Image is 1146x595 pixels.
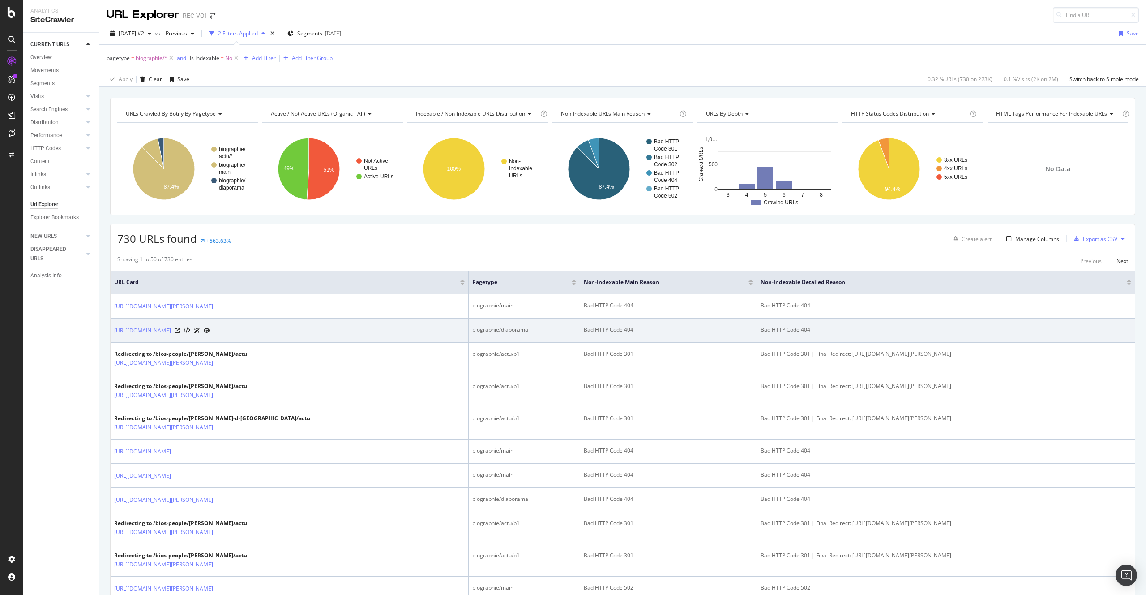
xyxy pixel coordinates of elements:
text: 5 [764,192,767,198]
text: Code 301 [654,146,677,152]
div: A chart. [552,130,693,208]
button: Switch back to Simple mode [1066,72,1139,86]
div: NEW URLS [30,232,57,241]
text: 87.4% [164,184,179,190]
button: Add Filter Group [280,53,333,64]
div: Export as CSV [1083,235,1117,243]
div: Bad HTTP Code 404 [584,447,753,455]
span: No [225,52,232,65]
a: [URL][DOMAIN_NAME] [114,326,171,335]
a: [URL][DOMAIN_NAME][PERSON_NAME] [114,560,213,569]
button: 2 Filters Applied [205,26,269,41]
div: biographie/actu/p1 [472,519,577,527]
div: Apply [119,75,133,83]
div: 0.32 % URLs ( 730 on 223K ) [928,75,992,83]
div: biographie/diaporama [472,326,577,334]
div: Url Explorer [30,200,58,209]
span: 730 URLs found [117,231,197,246]
text: diaporama [219,185,244,191]
text: actu/* [219,153,233,160]
button: View HTML Source [184,328,190,334]
span: HTTP Status Codes Distribution [851,110,929,117]
span: Non-Indexable Main Reason [584,278,735,286]
div: Bad HTTP Code 502 [584,584,753,592]
a: [URL][DOMAIN_NAME][PERSON_NAME] [114,528,213,537]
text: Code 302 [654,161,677,168]
div: biographie/main [472,302,577,310]
div: Bad HTTP Code 301 | Final Redirect: [URL][DOMAIN_NAME][PERSON_NAME] [761,382,1131,390]
span: URLs Crawled By Botify By pagetype [126,110,216,117]
div: HTTP Codes [30,144,61,153]
div: Redirecting to /bios-people/[PERSON_NAME]/actu [114,519,252,527]
a: Analysis Info [30,271,93,280]
div: Create alert [962,235,992,243]
button: Manage Columns [1003,233,1059,244]
svg: A chart. [842,130,983,208]
div: Open Intercom Messenger [1116,565,1137,586]
div: Add Filter [252,54,276,62]
a: Segments [30,79,93,88]
svg: A chart. [407,130,548,208]
button: Create alert [949,232,992,246]
a: AI Url Details [194,326,200,335]
text: biographie/ [219,162,246,168]
text: 4xx URLs [944,165,967,172]
div: biographie/diaporama [472,495,577,503]
text: Crawled URLs [698,147,704,181]
text: 3xx URLs [944,157,967,163]
div: Bad HTTP Code 404 [761,447,1131,455]
div: Redirecting to /bios-people/[PERSON_NAME]-d-[GEOGRAPHIC_DATA]/actu [114,414,310,423]
div: Manage Columns [1015,235,1059,243]
a: DISAPPEARED URLS [30,245,84,263]
div: Performance [30,131,62,140]
svg: A chart. [262,130,403,208]
div: biographie/actu/p1 [472,350,577,358]
button: Save [1116,26,1139,41]
span: pagetype [107,54,130,62]
h4: Non-Indexable URLs Main Reason [559,107,678,121]
text: Bad HTTP [654,138,679,145]
div: Analytics [30,7,92,15]
text: Code 502 [654,193,677,199]
button: Apply [107,72,133,86]
div: Bad HTTP Code 301 | Final Redirect: [URL][DOMAIN_NAME][PERSON_NAME] [761,519,1131,527]
text: 87.4% [599,184,614,190]
button: Next [1116,255,1128,266]
a: NEW URLS [30,232,84,241]
text: 500 [709,161,718,168]
div: Inlinks [30,170,46,179]
h4: Indexable / Non-Indexable URLs Distribution [414,107,539,121]
a: CURRENT URLS [30,40,84,49]
text: main [219,169,231,175]
span: Previous [162,30,187,37]
a: Inlinks [30,170,84,179]
div: Explorer Bookmarks [30,213,79,222]
h4: HTML Tags Performance for Indexable URLs [994,107,1120,121]
div: Add Filter Group [292,54,333,62]
svg: A chart. [117,130,258,208]
span: No Data [1045,164,1070,173]
text: Bad HTTP [654,170,679,176]
div: Overview [30,53,52,62]
div: Visits [30,92,44,101]
text: 6 [783,192,786,198]
div: Bad HTTP Code 404 [584,471,753,479]
div: biographie/main [472,471,577,479]
text: 1,0… [705,136,718,142]
text: biographie/ [219,146,246,152]
div: Bad HTTP Code 301 | Final Redirect: [URL][DOMAIN_NAME][PERSON_NAME] [761,350,1131,358]
span: biographie/* [136,52,167,65]
text: Non- [509,158,521,164]
text: 51% [324,167,334,173]
button: [DATE] #2 [107,26,155,41]
div: Showing 1 to 50 of 730 entries [117,255,192,266]
a: [URL][DOMAIN_NAME][PERSON_NAME] [114,584,213,593]
div: Bad HTTP Code 301 [584,350,753,358]
div: REC-VOI [183,11,206,20]
text: URLs [364,165,377,171]
div: Redirecting to /bios-people/[PERSON_NAME]/actu [114,552,252,560]
div: biographie/main [472,584,577,592]
text: 3 [727,192,730,198]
